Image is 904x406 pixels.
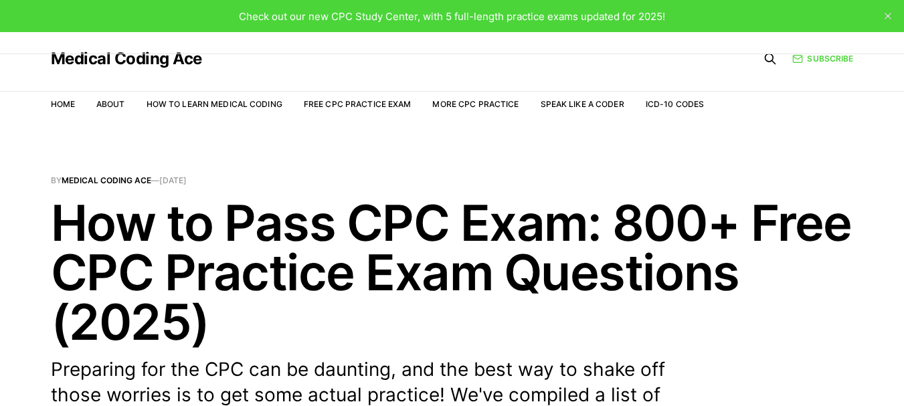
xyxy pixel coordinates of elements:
[646,99,704,109] a: ICD-10 Codes
[51,51,202,67] a: Medical Coding Ace
[147,99,282,109] a: How to Learn Medical Coding
[239,10,665,23] span: Check out our new CPC Study Center, with 5 full-length practice exams updated for 2025!
[541,99,624,109] a: Speak Like a Coder
[304,99,412,109] a: Free CPC Practice Exam
[877,5,899,27] button: close
[432,99,519,109] a: More CPC Practice
[62,175,151,185] a: Medical Coding Ace
[159,175,187,185] time: [DATE]
[51,198,854,346] h1: How to Pass CPC Exam: 800+ Free CPC Practice Exam Questions (2025)
[686,340,904,406] iframe: portal-trigger
[51,99,75,109] a: Home
[96,99,125,109] a: About
[792,52,853,65] a: Subscribe
[51,177,854,185] span: By —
